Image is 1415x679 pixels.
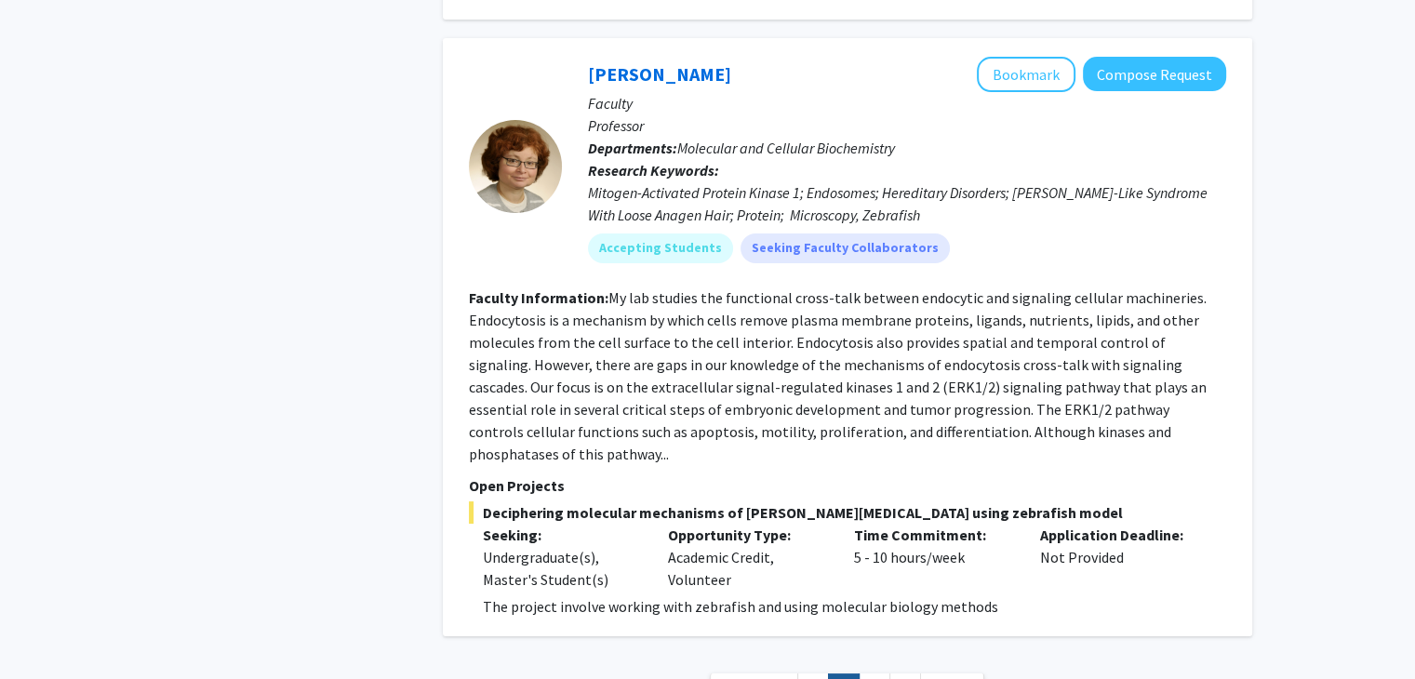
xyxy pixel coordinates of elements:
div: 5 - 10 hours/week [840,524,1026,591]
p: The project involve working with zebrafish and using molecular biology methods [483,595,1226,618]
span: Molecular and Cellular Biochemistry [677,139,895,157]
mat-chip: Accepting Students [588,233,733,263]
b: Faculty Information: [469,288,608,307]
p: Application Deadline: [1040,524,1198,546]
button: Add Emilia Galperin to Bookmarks [977,57,1075,92]
div: Not Provided [1026,524,1212,591]
p: Seeking: [483,524,641,546]
iframe: Chat [14,595,79,665]
div: Academic Credit, Volunteer [654,524,840,591]
mat-chip: Seeking Faculty Collaborators [741,233,950,263]
p: Faculty [588,92,1226,114]
p: Opportunity Type: [668,524,826,546]
p: Time Commitment: [854,524,1012,546]
p: Open Projects [469,474,1226,497]
div: Mitogen-Activated Protein Kinase 1; Endosomes; Hereditary Disorders; [PERSON_NAME]-Like Syndrome ... [588,181,1226,226]
b: Departments: [588,139,677,157]
div: Undergraduate(s), Master's Student(s) [483,546,641,591]
button: Compose Request to Emilia Galperin [1083,57,1226,91]
fg-read-more: My lab studies the functional cross-talk between endocytic and signaling cellular machineries. En... [469,288,1207,463]
p: Professor [588,114,1226,137]
a: [PERSON_NAME] [588,62,731,86]
span: Deciphering molecular mechanisms of [PERSON_NAME][MEDICAL_DATA] using zebrafish model [469,501,1226,524]
b: Research Keywords: [588,161,719,180]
